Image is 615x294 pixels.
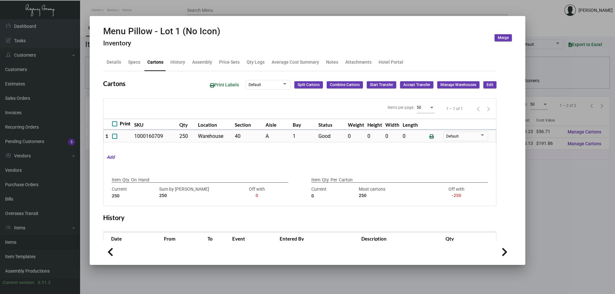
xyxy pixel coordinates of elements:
div: Specs [128,59,140,66]
button: Accept Transfer [400,81,433,88]
button: Print Labels [205,79,244,91]
mat-hint: Add [103,154,115,161]
th: Section [233,119,264,130]
span: Combine Cartons [330,82,360,88]
div: Hotel Portal [379,59,403,66]
h2: Cartons [103,80,126,87]
button: Edit [483,81,496,88]
button: Start Transfer [367,81,396,88]
h2: History [103,214,125,221]
p: Qty [322,177,329,183]
span: 1 [105,133,108,139]
p: Item [112,177,121,183]
th: Description [360,232,444,243]
span: Merge [498,35,509,41]
p: On [131,177,137,183]
th: Qty [178,119,196,130]
div: Average Cost Summary [272,59,319,66]
span: Accept Transfer [403,82,430,88]
h2: Menu Pillow - Lot 1 (No Icon) [103,26,220,37]
div: Items per page: [388,105,414,110]
p: Carton [339,177,353,183]
div: Sum by [PERSON_NAME] [159,186,232,199]
h4: Inventory [103,39,220,47]
span: Print [120,120,130,128]
span: Print Labels [210,82,239,87]
th: Width [384,119,401,130]
span: 50 [417,105,421,110]
div: Qty Logs [247,59,265,66]
div: Current [112,186,156,199]
div: Most cartons [359,186,431,199]
div: History [170,59,185,66]
th: Event [231,232,278,243]
div: Off with [434,186,479,199]
div: Current [311,186,356,199]
th: Location [196,119,233,130]
div: Current version: [3,279,35,286]
div: 1 – 1 of 1 [446,106,463,112]
button: Previous page [473,104,483,114]
span: Manage Warehouses [440,82,476,88]
th: Status [317,119,346,130]
th: Weight [346,119,366,130]
div: Details [107,59,121,66]
span: Split Cartons [298,82,320,88]
th: Date [103,232,162,243]
mat-select: Items per page: [417,105,435,110]
th: Bay [291,119,317,130]
div: Attachments [345,59,372,66]
button: Split Cartons [294,81,323,88]
p: Item [311,177,320,183]
th: Qty [444,232,496,243]
div: 0.51.2 [38,279,51,286]
p: Per [331,177,337,183]
button: Combine Cartons [327,81,363,88]
th: Entered By [278,232,360,243]
span: Start Transfer [370,82,393,88]
div: Cartons [147,59,163,66]
p: Qty [122,177,129,183]
th: To [206,232,231,243]
div: Notes [326,59,338,66]
span: Default [446,134,459,139]
th: Height [366,119,384,130]
div: Assembly [192,59,212,66]
th: Aisle [264,119,291,130]
button: Next page [483,104,494,114]
span: Default [249,83,261,87]
span: Edit [487,82,493,88]
th: From [162,232,206,243]
th: Length [401,119,420,130]
th: SKU [133,119,178,130]
div: Off with [235,186,279,199]
button: Merge [495,34,512,41]
button: Manage Warehouses [437,81,480,88]
div: Price Sets [219,59,240,66]
p: Hand [138,177,149,183]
